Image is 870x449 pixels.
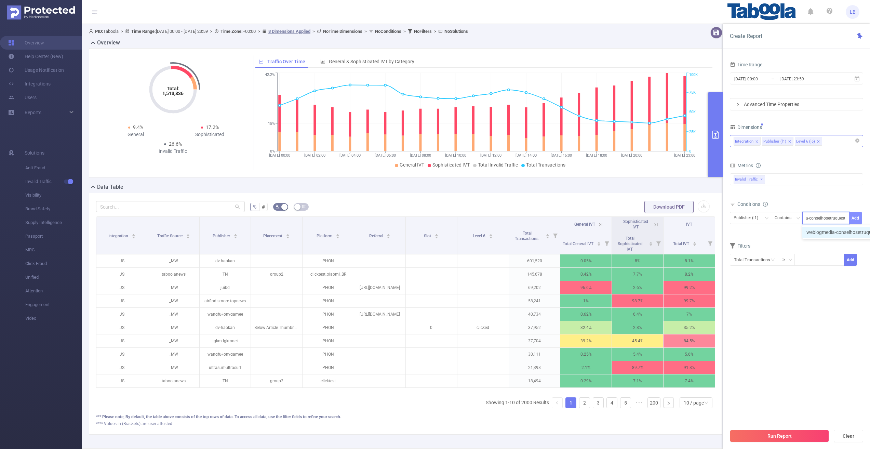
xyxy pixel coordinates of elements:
p: TN [200,268,251,281]
i: icon: down [788,258,792,263]
i: icon: caret-down [286,236,290,238]
span: Unified [25,270,82,284]
p: [URL][DOMAIN_NAME] [354,308,405,321]
a: Help Center (New) [8,50,63,63]
p: 2.1% [560,361,612,374]
span: Placement [263,234,283,238]
span: General & Sophisticated IVT by Category [329,59,414,64]
div: Publisher (l1) [734,212,763,224]
i: icon: close-circle [855,138,859,143]
span: > [208,29,214,34]
tspan: [DATE] 20:00 [621,153,642,158]
p: group2 [251,374,302,387]
a: 5 [620,398,631,408]
span: > [256,29,262,34]
span: Referral [369,234,384,238]
i: icon: user [89,29,95,34]
input: Start date [734,74,789,83]
p: PHON [303,321,354,334]
span: > [401,29,408,34]
i: icon: close [817,140,820,144]
i: icon: caret-down [132,236,135,238]
div: Sort [336,233,340,237]
p: 96.6% [560,281,612,294]
i: icon: down [704,401,708,406]
img: Protected Media [7,5,75,19]
li: Previous Page [552,397,563,408]
p: 0.29% [560,374,612,387]
div: Contains [775,212,796,224]
span: General IVT [574,222,595,227]
div: Sort [693,241,697,245]
span: Taboola [DATE] 00:00 - [DATE] 23:59 +00:00 [89,29,468,34]
p: 98.7% [612,294,663,307]
div: Sort [649,241,653,245]
a: 2 [579,398,590,408]
tspan: 1,513,836 [162,91,184,96]
p: TN [200,374,251,387]
a: 4 [607,398,617,408]
span: ••• [634,397,645,408]
p: [URL][DOMAIN_NAME] [354,281,405,294]
span: Publisher [213,234,231,238]
span: 9.4% [133,124,143,130]
h2: Data Table [97,183,123,191]
span: Click Fraud [25,257,82,270]
span: Dimensions [730,124,762,130]
p: clicktest_xiaomi_BR [303,268,354,281]
button: Run Report [730,430,829,442]
p: Below Article Thumbnails-New 0_1 __id_6_118911_118911__ [251,321,302,334]
p: 30,111 [509,348,560,361]
i: icon: caret-up [286,233,290,235]
span: 26.6% [169,141,182,147]
p: _MW [148,308,199,321]
i: icon: caret-up [387,233,390,235]
b: No Time Dimensions [323,29,362,34]
div: Sort [597,241,601,245]
p: 601,520 [509,254,560,267]
span: 17.2% [206,124,219,130]
tspan: [DATE] 06:00 [375,153,396,158]
li: Publisher (l1) [762,137,793,146]
div: Sort [386,233,390,237]
p: 99.2% [664,281,715,294]
div: General [99,131,173,138]
div: ≥ [782,254,790,265]
p: PHON [303,334,354,347]
div: Invalid Traffic [136,148,210,155]
p: 2.6% [612,281,663,294]
p: 37,704 [509,334,560,347]
b: No Conditions [375,29,401,34]
span: ✕ [760,175,763,184]
p: JS [96,374,148,387]
p: group2 [251,268,302,281]
div: Level 6 (l6) [796,137,815,146]
b: Time Range: [131,29,156,34]
i: icon: left [555,401,559,405]
span: Visibility [25,188,82,202]
i: icon: caret-down [336,236,340,238]
p: 84.5% [664,334,715,347]
input: Search... [96,201,245,212]
span: Total Transactions [526,162,565,168]
p: 58,241 [509,294,560,307]
p: _MW [148,321,199,334]
i: icon: caret-up [132,233,135,235]
p: JS [96,321,148,334]
i: icon: close [788,140,791,144]
a: Overview [8,36,44,50]
li: 1 [565,397,576,408]
i: icon: line-chart [259,59,264,64]
p: clicked [457,321,509,334]
a: 200 [648,398,660,408]
tspan: [DATE] 23:00 [674,153,695,158]
tspan: 42.2% [265,73,275,77]
p: 2.8% [612,321,663,334]
i: icon: caret-up [435,233,439,235]
a: 3 [593,398,603,408]
b: No Filters [414,29,432,34]
div: Sort [132,233,136,237]
p: 99.7% [664,294,715,307]
p: _MW [148,348,199,361]
p: 5.6% [664,348,715,361]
